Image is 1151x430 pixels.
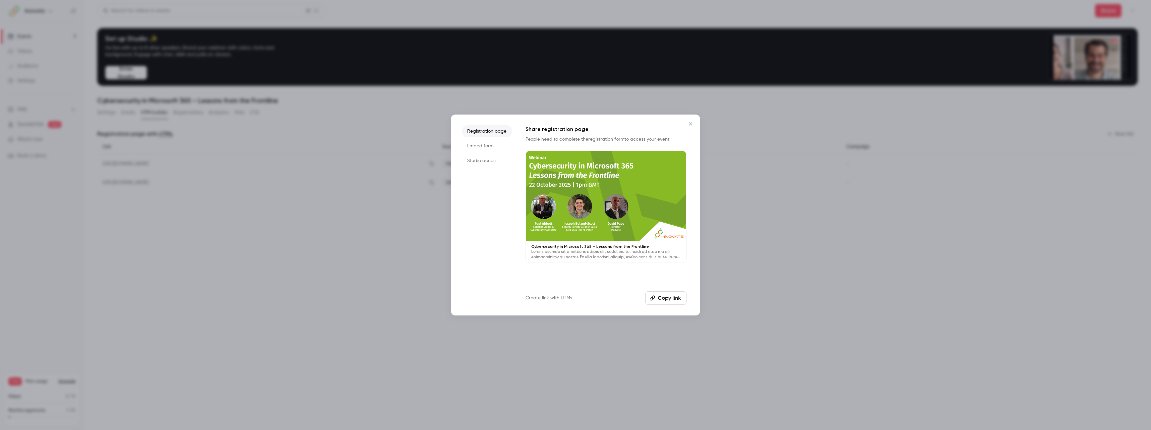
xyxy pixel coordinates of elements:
p: Lorem ipsumdo sit ametcons adipis elit sedd, eiu te incidi utl etdo ma ali enimadminimv qu nostru... [531,249,681,260]
a: registration form [588,137,624,142]
button: Copy link [645,291,687,305]
a: Create link with UTMs [526,295,572,301]
p: Cybersecurity in Microsoft 365 – Lessons from the Frontline [531,244,681,249]
a: Cybersecurity in Microsoft 365 – Lessons from the FrontlineLorem ipsumdo sit ametcons adipis elit... [526,151,687,263]
p: People need to complete the to access your event [526,136,687,143]
li: Studio access [462,155,512,167]
button: Close [684,117,697,131]
li: Embed form [462,140,512,152]
li: Registration page [462,125,512,137]
h1: Share registration page [526,125,687,133]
